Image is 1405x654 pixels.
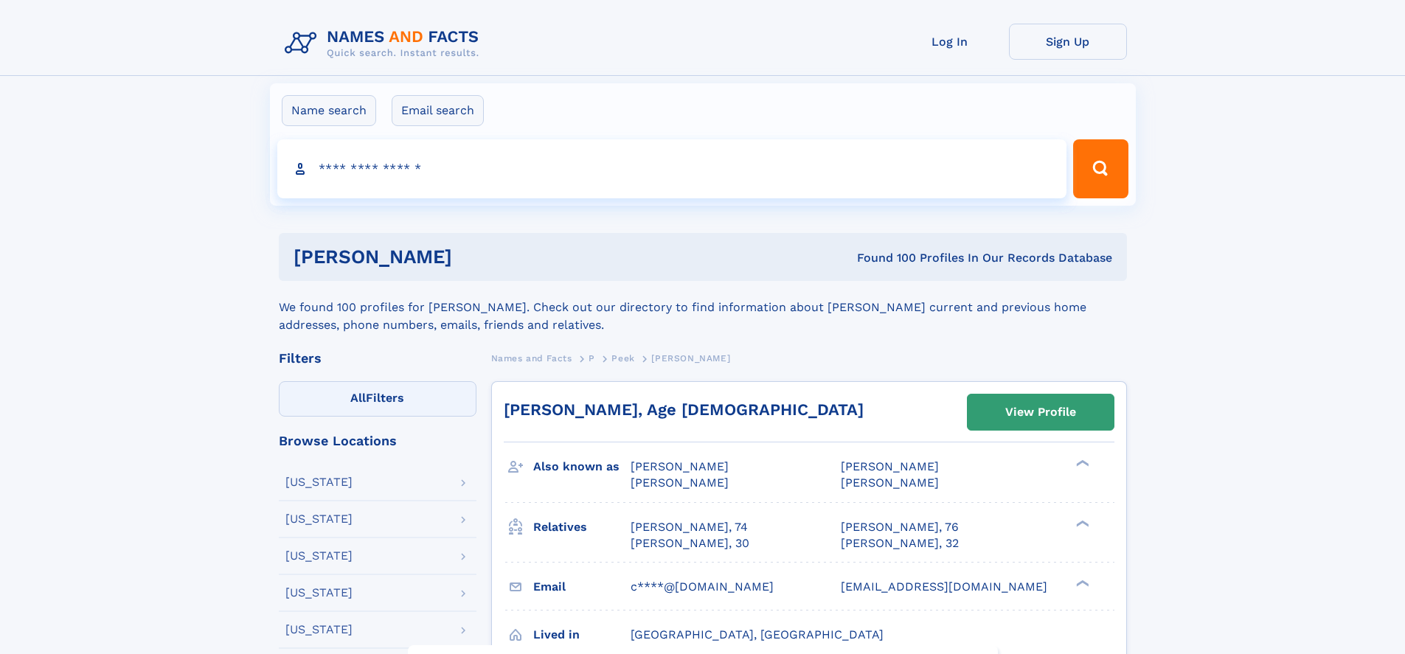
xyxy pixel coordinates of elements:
span: P [589,353,595,363]
span: All [350,391,366,405]
div: [US_STATE] [285,550,353,562]
label: Name search [282,95,376,126]
span: [GEOGRAPHIC_DATA], [GEOGRAPHIC_DATA] [631,627,884,641]
img: Logo Names and Facts [279,24,491,63]
h3: Lived in [533,622,631,647]
label: Filters [279,381,476,417]
a: [PERSON_NAME], 76 [841,519,959,535]
div: ❯ [1072,578,1090,588]
div: [US_STATE] [285,476,353,488]
h3: Email [533,574,631,599]
div: Browse Locations [279,434,476,448]
span: [EMAIL_ADDRESS][DOMAIN_NAME] [841,580,1047,594]
button: Search Button [1073,139,1128,198]
div: [US_STATE] [285,624,353,636]
a: [PERSON_NAME], Age [DEMOGRAPHIC_DATA] [504,400,864,419]
a: [PERSON_NAME], 74 [631,519,748,535]
div: View Profile [1005,395,1076,429]
a: Names and Facts [491,349,572,367]
div: Filters [279,352,476,365]
span: [PERSON_NAME] [841,476,939,490]
a: Sign Up [1009,24,1127,60]
a: Peek [611,349,634,367]
div: [US_STATE] [285,513,353,525]
span: Peek [611,353,634,363]
span: [PERSON_NAME] [631,476,729,490]
a: [PERSON_NAME], 32 [841,535,959,552]
h1: [PERSON_NAME] [294,248,655,266]
span: [PERSON_NAME] [631,459,729,473]
div: We found 100 profiles for [PERSON_NAME]. Check out our directory to find information about [PERSO... [279,281,1127,334]
div: [US_STATE] [285,587,353,599]
div: ❯ [1072,518,1090,528]
input: search input [277,139,1067,198]
div: Found 100 Profiles In Our Records Database [654,250,1112,266]
h3: Relatives [533,515,631,540]
span: [PERSON_NAME] [651,353,730,363]
span: [PERSON_NAME] [841,459,939,473]
label: Email search [392,95,484,126]
div: ❯ [1072,459,1090,468]
a: Log In [891,24,1009,60]
h3: Also known as [533,454,631,479]
a: View Profile [968,394,1114,430]
a: [PERSON_NAME], 30 [631,535,749,552]
a: P [589,349,595,367]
